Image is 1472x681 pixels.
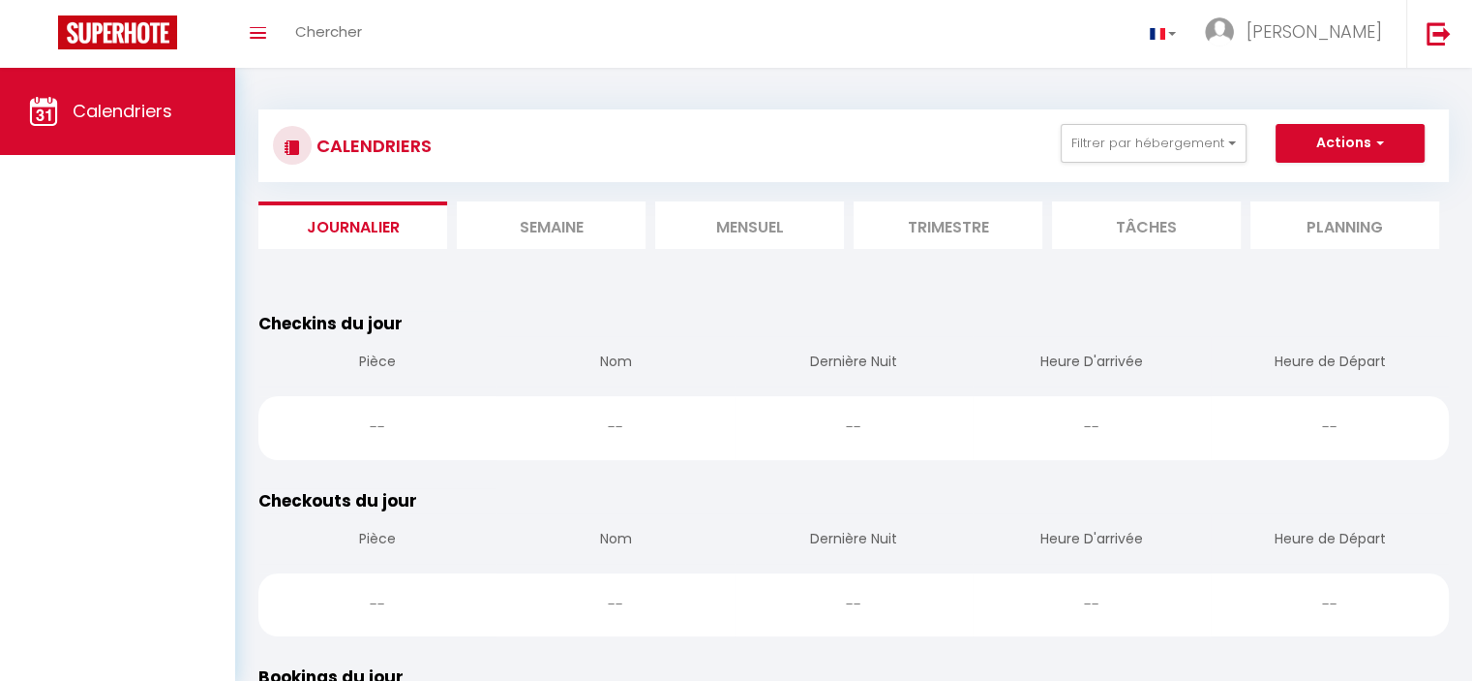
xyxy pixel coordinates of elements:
[1250,201,1439,249] li: Planning
[655,201,844,249] li: Mensuel
[1205,17,1234,46] img: ...
[973,336,1211,391] th: Heure D'arrivée
[1052,201,1241,249] li: Tâches
[258,396,496,459] div: --
[1211,573,1449,636] div: --
[295,21,362,42] span: Chercher
[1211,336,1449,391] th: Heure de Départ
[735,573,973,636] div: --
[496,573,735,636] div: --
[973,396,1211,459] div: --
[258,573,496,636] div: --
[1427,21,1451,46] img: logout
[1247,19,1382,44] span: [PERSON_NAME]
[258,513,496,569] th: Pièce
[735,513,973,569] th: Dernière Nuit
[457,201,646,249] li: Semaine
[258,201,447,249] li: Journalier
[496,396,735,459] div: --
[1276,124,1425,163] button: Actions
[58,15,177,49] img: Super Booking
[496,513,735,569] th: Nom
[73,99,172,123] span: Calendriers
[496,336,735,391] th: Nom
[854,201,1042,249] li: Trimestre
[258,336,496,391] th: Pièce
[973,573,1211,636] div: --
[312,124,432,168] h3: CALENDRIERS
[258,312,403,335] span: Checkins du jour
[1061,124,1247,163] button: Filtrer par hébergement
[1211,396,1449,459] div: --
[1211,513,1449,569] th: Heure de Départ
[973,513,1211,569] th: Heure D'arrivée
[735,396,973,459] div: --
[735,336,973,391] th: Dernière Nuit
[15,8,74,66] button: Ouvrir le widget de chat LiveChat
[258,489,417,512] span: Checkouts du jour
